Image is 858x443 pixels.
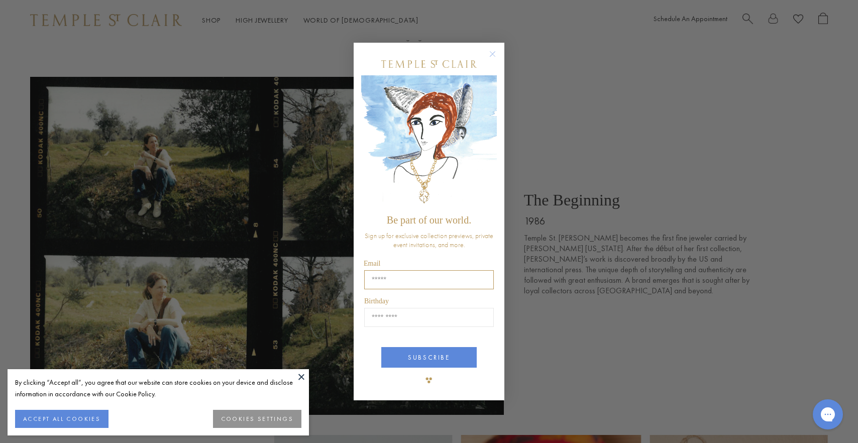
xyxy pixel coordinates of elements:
div: By clicking “Accept all”, you agree that our website can store cookies on your device and disclos... [15,377,301,400]
button: ACCEPT ALL COOKIES [15,410,109,428]
span: Email [364,260,380,267]
span: Sign up for exclusive collection previews, private event invitations, and more. [365,231,493,249]
input: Email [364,270,494,289]
span: Birthday [364,297,389,305]
button: SUBSCRIBE [381,347,477,368]
img: TSC [419,370,439,390]
button: Close dialog [491,53,504,65]
img: Temple St. Clair [381,60,477,68]
span: Be part of our world. [387,214,471,226]
iframe: Gorgias live chat messenger [808,396,848,433]
button: COOKIES SETTINGS [213,410,301,428]
img: c4a9eb12-d91a-4d4a-8ee0-386386f4f338.jpeg [361,75,497,209]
